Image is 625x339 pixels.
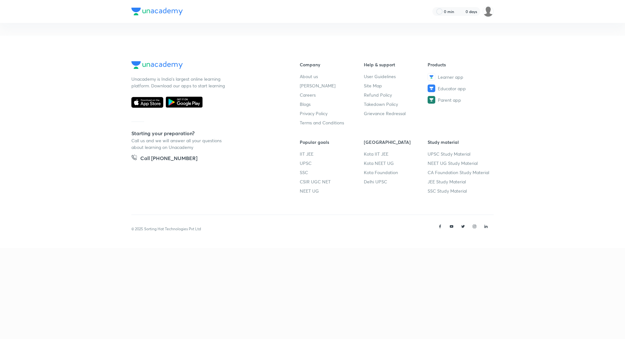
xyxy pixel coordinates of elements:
h6: Popular goals [300,139,364,145]
h6: Products [428,61,492,68]
a: Delhi UPSC [364,178,428,185]
span: Educator app [438,85,466,92]
h6: Help & support [364,61,428,68]
a: Careers [300,92,364,98]
img: Parent app [428,96,435,104]
img: Learner app [428,73,435,81]
h6: [GEOGRAPHIC_DATA] [364,139,428,145]
p: Unacademy is India’s largest online learning platform. Download our apps to start learning [131,76,227,89]
a: About us [300,73,364,80]
h6: Company [300,61,364,68]
a: CSIR UGC NET [300,178,364,185]
a: Terms and Conditions [300,119,364,126]
span: Parent app [438,97,461,103]
span: Learner app [438,74,463,80]
p: © 2025 Sorting Hat Technologies Pvt Ltd [131,226,201,232]
p: Call us and we will answer all your questions about learning on Unacademy [131,137,227,151]
a: Site Map [364,82,428,89]
img: Educator app [428,85,435,92]
a: Educator app [428,85,492,92]
a: UPSC Study Material [428,151,492,157]
a: Takedown Policy [364,101,428,107]
h6: Study material [428,139,492,145]
a: JEE Study Material [428,178,492,185]
a: IIT JEE [300,151,364,157]
a: Kota Foundation [364,169,428,176]
img: streak [458,8,464,15]
a: Kota NEET UG [364,160,428,166]
img: Siddharth Mitra [483,6,494,17]
a: SSC Study Material [428,188,492,194]
a: Refund Policy [364,92,428,98]
a: Learner app [428,73,492,81]
a: Grievance Redressal [364,110,428,117]
a: UPSC [300,160,364,166]
a: [PERSON_NAME] [300,82,364,89]
a: Kota IIT JEE [364,151,428,157]
h5: Call [PHONE_NUMBER] [140,154,197,163]
a: SSC [300,169,364,176]
img: Company Logo [131,61,183,69]
a: CA Foundation Study Material [428,169,492,176]
a: Call [PHONE_NUMBER] [131,154,197,163]
img: Company Logo [131,8,183,15]
a: Company Logo [131,61,279,70]
span: Careers [300,92,316,98]
a: NEET UG Study Material [428,160,492,166]
a: NEET UG [300,188,364,194]
a: Privacy Policy [300,110,364,117]
a: User Guidelines [364,73,428,80]
h5: Starting your preparation? [131,129,279,137]
a: Parent app [428,96,492,104]
a: Blogs [300,101,364,107]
